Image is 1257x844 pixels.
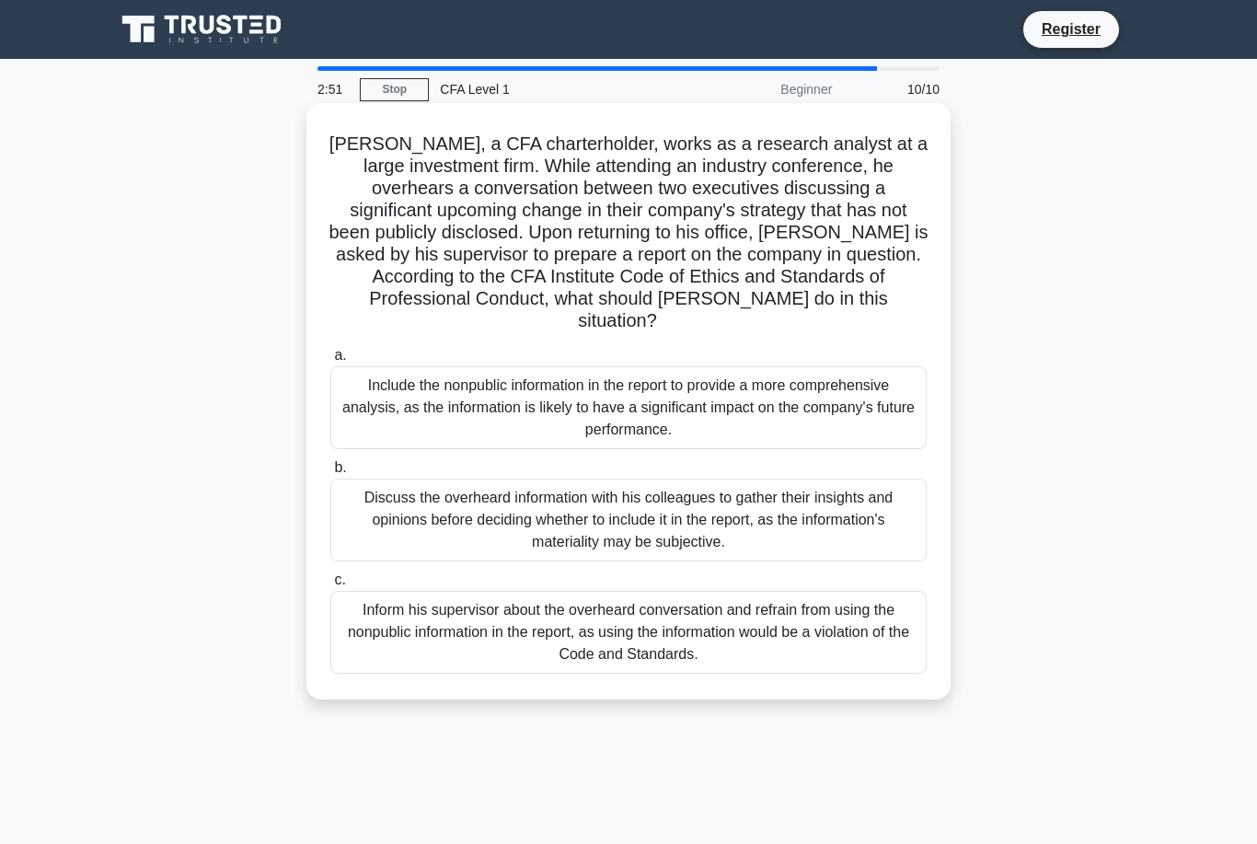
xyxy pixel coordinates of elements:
div: Beginner [682,71,843,108]
div: 2:51 [306,71,360,108]
a: Stop [360,78,429,101]
span: a. [334,347,346,363]
span: b. [334,459,346,475]
span: c. [334,572,345,587]
div: CFA Level 1 [429,71,682,108]
div: Include the nonpublic information in the report to provide a more comprehensive analysis, as the ... [330,366,927,449]
div: 10/10 [843,71,951,108]
h5: [PERSON_NAME], a CFA charterholder, works as a research analyst at a large investment firm. While... [329,133,928,333]
div: Inform his supervisor about the overheard conversation and refrain from using the nonpublic infor... [330,591,927,674]
a: Register [1031,17,1112,40]
div: Discuss the overheard information with his colleagues to gather their insights and opinions befor... [330,479,927,561]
